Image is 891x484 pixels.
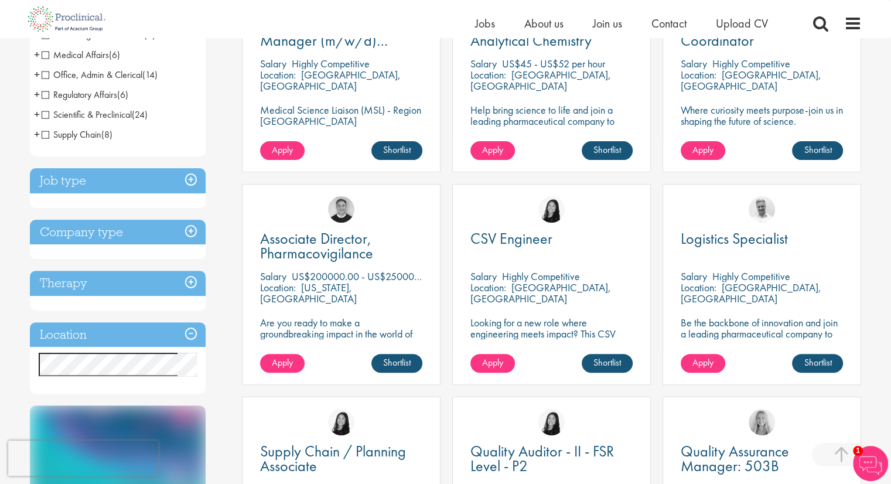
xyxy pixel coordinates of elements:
span: Apply [272,356,293,369]
span: (6) [117,88,128,101]
span: Location: [470,68,506,81]
img: Numhom Sudsok [538,409,565,435]
span: Logistics Specialist [681,229,788,248]
p: Are you ready to make a groundbreaking impact in the world of biotechnology? Join a growing compa... [260,317,422,373]
a: Join us [593,16,622,31]
p: Highly Competitive [712,270,790,283]
h3: Location [30,322,206,347]
span: Medical Science Liaison Manager (m/w/d) Nephrologie [260,16,402,65]
a: Shortlist [371,141,422,160]
span: Location: [260,68,296,81]
span: Supply Chain [42,128,112,141]
a: Shortlist [582,354,633,373]
span: + [34,125,40,143]
span: Medical Affairs [42,49,120,61]
img: Joshua Bye [749,196,775,223]
span: (14) [142,69,158,81]
a: Jobs [475,16,495,31]
a: Apply [470,354,515,373]
a: About us [524,16,564,31]
a: CSV Engineer [470,231,633,246]
span: Scientific & Preclinical [42,108,132,121]
a: Supply Chain / Planning Associate [260,444,422,473]
p: Highly Competitive [502,270,580,283]
a: Associate Scientist: Analytical Chemistry [470,19,633,48]
a: Apply [260,354,305,373]
span: (6) [109,49,120,61]
h3: Therapy [30,271,206,296]
p: Looking for a new role where engineering meets impact? This CSV Engineer role is calling your name! [470,317,633,350]
span: Medical Affairs [42,49,109,61]
span: Salary [681,270,707,283]
span: CSV Engineer [470,229,552,248]
span: Location: [260,281,296,294]
span: Salary [260,270,286,283]
span: Supply Chain [42,128,101,141]
img: Numhom Sudsok [328,409,354,435]
p: [GEOGRAPHIC_DATA], [GEOGRAPHIC_DATA] [470,68,611,93]
a: Apply [681,141,725,160]
a: Shortlist [371,354,422,373]
h3: Company type [30,220,206,245]
img: Numhom Sudsok [538,196,565,223]
a: Apply [681,354,725,373]
span: Salary [470,57,497,70]
span: Scientific & Preclinical [42,108,148,121]
a: Upload CV [716,16,768,31]
h3: Job type [30,168,206,193]
span: + [34,46,40,63]
a: Apply [260,141,305,160]
span: Location: [681,281,716,294]
p: [GEOGRAPHIC_DATA], [GEOGRAPHIC_DATA] [681,281,821,305]
span: Location: [681,68,716,81]
a: Shortlist [792,354,843,373]
p: Where curiosity meets purpose-join us in shaping the future of science. [681,104,843,127]
p: US$200000.00 - US$250000.00 per annum [292,270,479,283]
span: Salary [260,57,286,70]
span: Office, Admin & Clerical [42,69,158,81]
a: Bo Forsen [328,196,354,223]
span: (24) [132,108,148,121]
span: + [34,105,40,123]
a: Shortlist [792,141,843,160]
span: Apply [482,144,503,156]
p: Highly Competitive [292,57,370,70]
p: Help bring science to life and join a leading pharmaceutical company to play a key role in delive... [470,104,633,160]
iframe: reCAPTCHA [8,441,158,476]
a: Contact [651,16,687,31]
a: Apply [470,141,515,160]
p: [GEOGRAPHIC_DATA], [GEOGRAPHIC_DATA] [260,68,401,93]
span: Regulatory Affairs [42,88,128,101]
span: Office, Admin & Clerical [42,69,142,81]
span: (8) [101,128,112,141]
p: Highly Competitive [712,57,790,70]
span: Apply [482,356,503,369]
span: Apply [692,144,714,156]
span: Regulatory Affairs [42,88,117,101]
a: Clinical Research Coordinator [681,19,843,48]
p: Medical Science Liaison (MSL) - Region [GEOGRAPHIC_DATA] [260,104,422,127]
span: Quality Assurance Manager: 503B [681,441,789,476]
span: Salary [681,57,707,70]
span: Quality Auditor - II - FSR Level - P2 [470,441,614,476]
p: Be the backbone of innovation and join a leading pharmaceutical company to help keep life-changin... [681,317,843,362]
p: [GEOGRAPHIC_DATA], [GEOGRAPHIC_DATA] [470,281,611,305]
span: 1 [853,446,863,456]
img: Shannon Briggs [749,409,775,435]
span: Apply [272,144,293,156]
a: Associate Director, Pharmacovigilance [260,231,422,261]
p: [US_STATE], [GEOGRAPHIC_DATA] [260,281,357,305]
span: + [34,66,40,83]
img: Chatbot [853,446,888,481]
